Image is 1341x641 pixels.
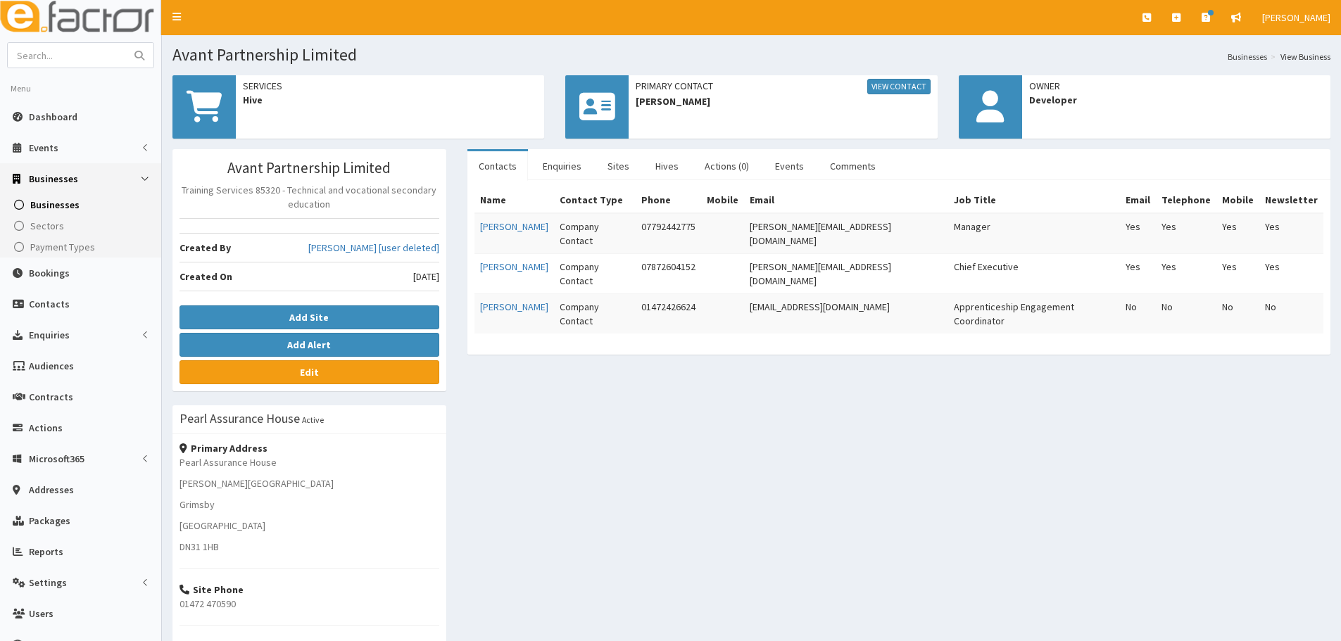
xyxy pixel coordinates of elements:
span: Users [29,607,53,620]
span: Packages [29,514,70,527]
span: Businesses [29,172,78,185]
span: Dashboard [29,110,77,123]
span: [PERSON_NAME] [636,94,930,108]
a: [PERSON_NAME] [480,260,548,273]
b: Edit [300,366,319,379]
span: Primary Contact [636,79,930,94]
th: Mobile [701,187,744,213]
p: [PERSON_NAME][GEOGRAPHIC_DATA] [180,476,439,490]
strong: Site Phone [180,583,244,596]
span: Bookings [29,267,70,279]
a: Payment Types [4,236,161,258]
b: Created On [180,270,232,283]
td: Yes [1259,213,1323,254]
span: Services [243,79,537,93]
td: Yes [1259,254,1323,294]
span: [DATE] [413,269,439,284]
span: Sectors [30,220,64,232]
a: Enquiries [531,151,593,181]
span: Addresses [29,483,74,496]
a: Businesses [4,194,161,215]
td: No [1156,294,1216,334]
span: Settings [29,576,67,589]
th: Job Title [948,187,1120,213]
td: Yes [1156,213,1216,254]
a: Edit [180,360,439,384]
td: Yes [1120,213,1156,254]
td: Company Contact [554,294,636,334]
a: Sites [596,151,641,181]
strong: Primary Address [180,442,267,455]
span: Audiences [29,360,74,372]
a: Events [764,151,815,181]
th: Mobile [1216,187,1259,213]
input: Search... [8,43,126,68]
td: No [1216,294,1259,334]
p: Pearl Assurance House [180,455,439,469]
th: Telephone [1156,187,1216,213]
span: Hive [243,93,537,107]
th: Email [744,187,948,213]
p: [GEOGRAPHIC_DATA] [180,519,439,533]
th: Phone [636,187,701,213]
td: Yes [1216,254,1259,294]
td: Company Contact [554,213,636,254]
span: Contacts [29,298,70,310]
a: Contacts [467,151,528,181]
td: 07792442775 [636,213,701,254]
b: Created By [180,241,231,254]
a: [PERSON_NAME] [480,300,548,313]
p: Grimsby [180,497,439,512]
td: 07872604152 [636,254,701,294]
h1: Avant Partnership Limited [172,46,1330,64]
td: [EMAIL_ADDRESS][DOMAIN_NAME] [744,294,948,334]
td: [PERSON_NAME][EMAIL_ADDRESS][DOMAIN_NAME] [744,254,948,294]
th: Newsletter [1259,187,1323,213]
span: Reports [29,545,63,558]
p: DN31 1HB [180,540,439,554]
a: Comments [819,151,887,181]
span: Actions [29,421,63,434]
a: [PERSON_NAME] [user deleted] [308,241,439,255]
span: Businesses [30,198,80,211]
li: View Business [1267,51,1330,63]
p: Training Services 85320 - Technical and vocational secondary education [180,183,439,211]
th: Email [1120,187,1156,213]
b: Add Alert [287,338,331,351]
p: 01472 470590 [180,597,439,611]
a: [PERSON_NAME] [480,220,548,233]
span: Contracts [29,391,73,403]
span: Enquiries [29,329,70,341]
a: Sectors [4,215,161,236]
span: Events [29,141,58,154]
h3: Avant Partnership Limited [180,160,439,176]
td: No [1120,294,1156,334]
td: Chief Executive [948,254,1120,294]
span: Payment Types [30,241,95,253]
td: 01472426624 [636,294,701,334]
small: Active [302,414,324,425]
td: Yes [1216,213,1259,254]
button: Add Alert [180,333,439,357]
td: Manager [948,213,1120,254]
td: [PERSON_NAME][EMAIL_ADDRESS][DOMAIN_NAME] [744,213,948,254]
a: Hives [644,151,690,181]
span: Owner [1029,79,1323,93]
td: Yes [1156,254,1216,294]
a: View Contact [867,79,931,94]
span: Developer [1029,93,1323,107]
td: Apprenticeship Engagement Coordinator [948,294,1120,334]
a: Businesses [1228,51,1267,63]
td: Yes [1120,254,1156,294]
th: Contact Type [554,187,636,213]
span: [PERSON_NAME] [1262,11,1330,24]
span: Microsoft365 [29,452,84,465]
h3: Pearl Assurance House [180,412,300,425]
a: Actions (0) [693,151,760,181]
td: No [1259,294,1323,334]
th: Name [474,187,554,213]
b: Add Site [289,311,329,324]
td: Company Contact [554,254,636,294]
